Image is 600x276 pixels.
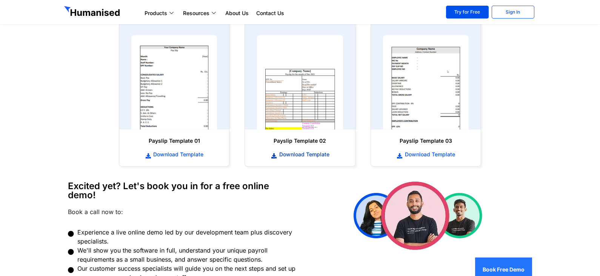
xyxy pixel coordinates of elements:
[383,35,469,130] img: payslip template
[75,246,296,264] span: We'll show you the software in full, understand your unique payroll requirements as a small busin...
[131,35,217,130] img: payslip template
[252,150,347,159] a: Download Template
[277,151,329,158] span: Download Template
[252,9,288,18] a: Contact Us
[446,6,489,19] a: Try for Free
[403,151,455,158] span: Download Template
[222,9,252,18] a: About Us
[127,137,222,145] h6: Payslip Template 01
[68,182,296,200] h3: Excited yet? Let's book you in for a free online demo!
[179,9,222,18] a: Resources
[252,137,347,145] h6: Payslip Template 02
[257,35,343,130] img: payslip template
[75,228,296,246] span: Experience a live online demo led by our development team plus discovery specialists.
[151,151,203,158] span: Download Template
[68,207,296,216] p: Book a call now to:
[127,150,222,159] a: Download Template
[492,6,534,19] a: Sign In
[141,9,179,18] a: Products
[64,6,122,18] img: GetHumanised Logo
[378,150,473,159] a: Download Template
[378,137,473,145] h6: Payslip Template 03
